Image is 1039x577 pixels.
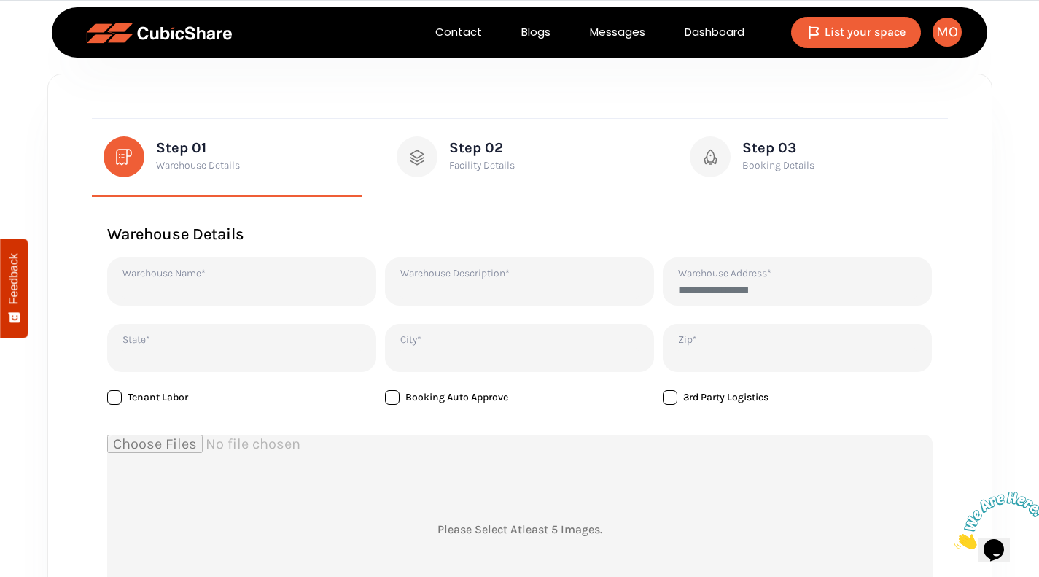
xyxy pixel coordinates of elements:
[107,225,933,243] h3: Warehouse details
[400,267,510,279] label: Warehouse Description*
[791,17,921,48] a: List your space
[933,18,962,47] button: Mo
[385,390,508,405] label: Booking Auto Approve
[742,139,814,157] span: Step 03
[400,333,421,346] label: City*
[502,24,570,41] a: Blogs
[742,157,814,174] span: Booking Details
[7,253,20,304] span: Feedback
[678,267,771,279] label: Warehouse Address*
[665,24,764,41] a: Dashboard
[663,390,768,405] label: 3rd Party Logistics
[115,148,133,166] img: receipt-item.png
[92,131,362,197] a: Step 01 Warehouse Details
[6,6,96,63] img: Chat attention grabber
[122,267,206,279] label: Warehouse Name*
[806,25,822,40] img: flag-icon.png
[416,24,502,41] a: Contact
[449,157,515,174] span: Facility Details
[122,333,150,346] label: State*
[156,157,240,174] span: Warehouse Details
[701,149,720,166] img: Rocket.png
[385,131,655,195] a: Step 02 Facility Details
[156,139,240,157] span: Step 01
[570,24,665,41] a: Messages
[449,139,515,157] span: Step 02
[825,25,906,39] span: List your space
[678,131,948,195] a: Step 03 Booking Details
[408,149,426,166] img: Stack.png
[107,390,188,405] label: Tenant Labor
[949,486,1039,555] iframe: chat widget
